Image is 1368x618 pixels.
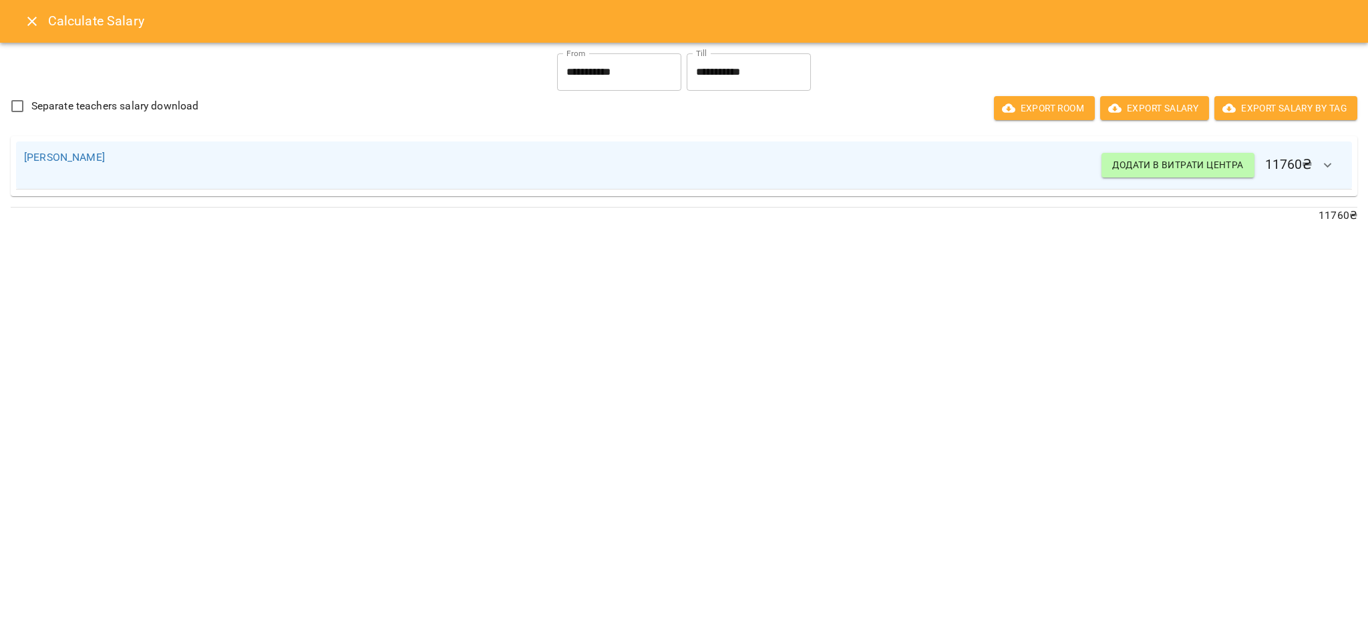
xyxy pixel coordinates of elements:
h6: Calculate Salary [48,11,1352,31]
p: 11760 ₴ [11,208,1357,224]
button: Export Salary by Tag [1214,96,1357,120]
a: [PERSON_NAME] [24,151,105,164]
h6: 11760 ₴ [1101,149,1344,182]
span: Export Salary [1111,100,1198,116]
span: Export room [1005,100,1084,116]
button: Export room [994,96,1095,120]
button: Додати в витрати центра [1101,153,1254,177]
span: Додати в витрати центра [1112,157,1243,173]
span: Export Salary by Tag [1225,100,1347,116]
button: Export Salary [1100,96,1209,120]
button: Close [16,5,48,37]
span: Separate teachers salary download [31,98,199,114]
